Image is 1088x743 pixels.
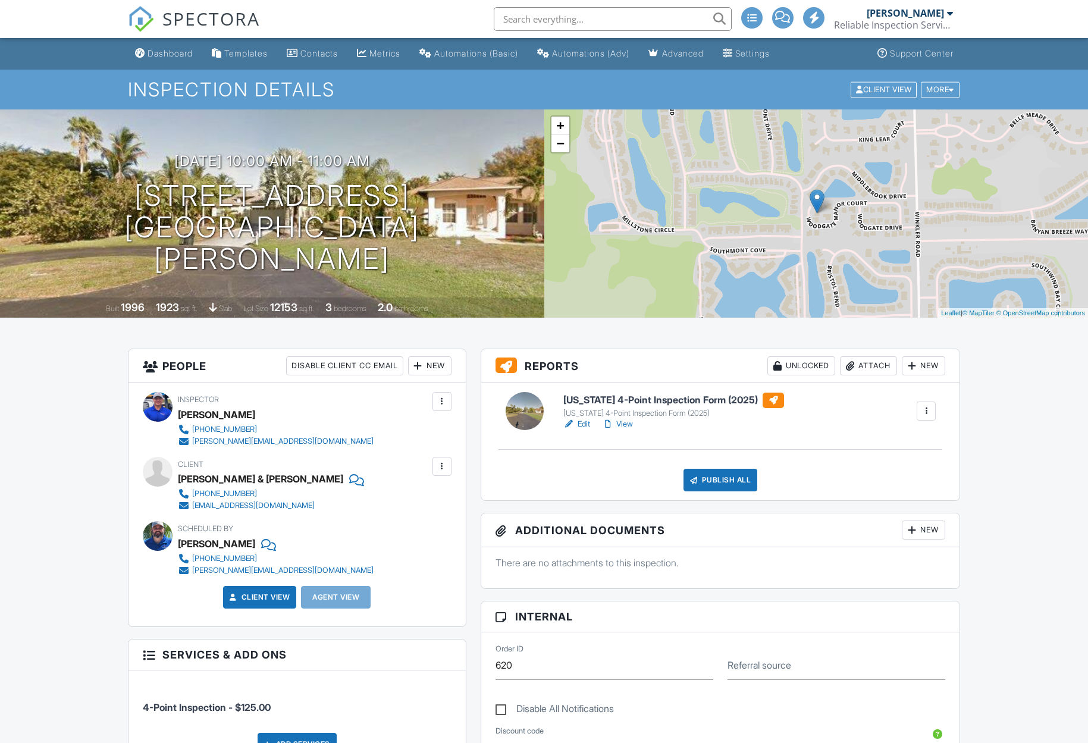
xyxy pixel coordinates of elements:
[563,418,590,430] a: Edit
[834,19,953,31] div: Reliable Inspection Services, LLC.
[192,554,257,563] div: [PHONE_NUMBER]
[496,556,946,569] p: There are no attachments to this inspection.
[148,48,193,58] div: Dashboard
[325,301,332,313] div: 3
[378,301,393,313] div: 2.0
[662,48,704,58] div: Advanced
[156,301,179,313] div: 1923
[840,356,897,375] div: Attach
[192,566,374,575] div: [PERSON_NAME][EMAIL_ADDRESS][DOMAIN_NAME]
[128,6,154,32] img: The Best Home Inspection Software - Spectora
[128,349,466,383] h3: People
[299,304,314,313] span: sq.ft.
[130,43,197,65] a: Dashboard
[143,701,271,713] span: 4-Point Inspection - $125.00
[270,301,297,313] div: 12153
[767,356,835,375] div: Unlocked
[890,48,954,58] div: Support Center
[178,470,343,488] div: [PERSON_NAME] & [PERSON_NAME]
[849,84,920,93] a: Client View
[902,521,945,540] div: New
[683,469,758,491] div: Publish All
[192,425,257,434] div: [PHONE_NUMBER]
[551,117,569,134] a: Zoom in
[178,565,374,576] a: [PERSON_NAME][EMAIL_ADDRESS][DOMAIN_NAME]
[996,309,1085,316] a: © OpenStreetMap contributors
[174,153,370,169] h3: [DATE] 10:00 am - 11:00 am
[873,43,958,65] a: Support Center
[178,424,374,435] a: [PHONE_NUMBER]
[552,48,629,58] div: Automations (Adv)
[532,43,634,65] a: Automations (Advanced)
[718,43,775,65] a: Settings
[369,48,400,58] div: Metrics
[178,406,255,424] div: [PERSON_NAME]
[551,134,569,152] a: Zoom out
[178,524,233,533] span: Scheduled By
[481,513,960,547] h3: Additional Documents
[962,309,995,316] a: © MapTiler
[128,16,260,41] a: SPECTORA
[434,48,518,58] div: Automations (Basic)
[121,301,145,313] div: 1996
[494,7,732,31] input: Search everything...
[178,395,219,404] span: Inspector
[481,601,960,632] h3: Internal
[496,726,544,736] label: Discount code
[481,349,960,383] h3: Reports
[728,659,791,672] label: Referral source
[192,437,374,446] div: [PERSON_NAME][EMAIL_ADDRESS][DOMAIN_NAME]
[227,591,290,603] a: Client View
[602,418,633,430] a: View
[128,79,961,100] h1: Inspection Details
[408,356,451,375] div: New
[415,43,523,65] a: Automations (Basic)
[178,488,355,500] a: [PHONE_NUMBER]
[851,81,917,98] div: Client View
[496,703,614,718] label: Disable All Notifications
[224,48,268,58] div: Templates
[286,356,403,375] div: Disable Client CC Email
[496,644,523,654] label: Order ID
[563,393,784,419] a: [US_STATE] 4-Point Inspection Form (2025) [US_STATE] 4-Point Inspection Form (2025)
[178,535,255,553] div: [PERSON_NAME]
[902,356,945,375] div: New
[938,308,1088,318] div: |
[300,48,338,58] div: Contacts
[644,43,708,65] a: Advanced
[143,679,451,723] li: Service: 4-Point Inspection
[921,81,960,98] div: More
[243,304,268,313] span: Lot Size
[178,553,374,565] a: [PHONE_NUMBER]
[563,409,784,418] div: [US_STATE] 4-Point Inspection Form (2025)
[735,48,770,58] div: Settings
[207,43,272,65] a: Templates
[219,304,232,313] span: slab
[128,639,466,670] h3: Services & Add ons
[192,489,257,499] div: [PHONE_NUMBER]
[181,304,197,313] span: sq. ft.
[192,501,315,510] div: [EMAIL_ADDRESS][DOMAIN_NAME]
[19,180,525,274] h1: [STREET_ADDRESS] [GEOGRAPHIC_DATA][PERSON_NAME]
[352,43,405,65] a: Metrics
[563,393,784,408] h6: [US_STATE] 4-Point Inspection Form (2025)
[178,435,374,447] a: [PERSON_NAME][EMAIL_ADDRESS][DOMAIN_NAME]
[394,304,428,313] span: bathrooms
[941,309,961,316] a: Leaflet
[178,460,203,469] span: Client
[282,43,343,65] a: Contacts
[334,304,366,313] span: bedrooms
[162,6,260,31] span: SPECTORA
[178,500,355,512] a: [EMAIL_ADDRESS][DOMAIN_NAME]
[867,7,944,19] div: [PERSON_NAME]
[106,304,119,313] span: Built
